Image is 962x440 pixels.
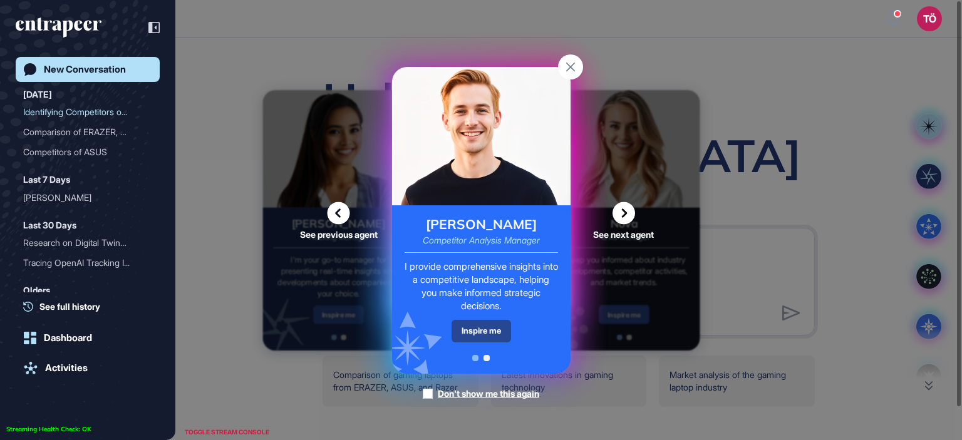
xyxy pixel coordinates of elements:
div: Identifying Competitors of Asus and Razer [23,102,152,122]
div: Competitors of ASUS [23,142,152,162]
div: Inspire me [452,320,511,342]
div: Competitors of ASUS [23,142,142,162]
div: Tracing OpenAI Tracking Information [23,253,152,273]
div: Last 7 Days [23,172,70,187]
div: New Conversation [44,64,126,75]
a: New Conversation [16,57,160,82]
div: [PERSON_NAME] [23,188,142,208]
div: Nash [23,188,152,208]
div: Competitor Analysis Manager [423,236,540,245]
div: Tracing OpenAI Tracking I... [23,253,142,273]
div: Olders [23,283,50,298]
div: [PERSON_NAME] [426,218,537,231]
div: Comparison of ERAZER, ASU... [23,122,142,142]
div: Dashboard [44,332,92,344]
div: Last 30 Days [23,218,76,233]
div: I provide comprehensive insights into a competitive landscape, helping you make informed strategi... [405,260,558,312]
button: TÖ [917,6,942,31]
span: See next agent [593,230,654,238]
div: entrapeer-logo [16,18,101,38]
div: Activities [45,362,88,374]
a: See full history [23,300,160,313]
span: See previous agent [300,230,378,238]
div: Research on Digital Twins News from April 2025 to Present [23,233,152,253]
div: [DATE] [23,87,52,102]
a: Activities [16,356,160,381]
img: nash-card.png [392,67,571,205]
span: See full history [39,300,100,313]
div: TOGGLE STREAM CONSOLE [182,424,272,440]
a: Dashboard [16,325,160,350]
div: Don't show me this again [438,387,539,400]
div: Research on Digital Twins... [23,233,142,253]
div: Identifying Competitors o... [23,102,142,122]
div: Comparison of ERAZER, ASUS, and Razer Gaming Brands [23,122,152,142]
